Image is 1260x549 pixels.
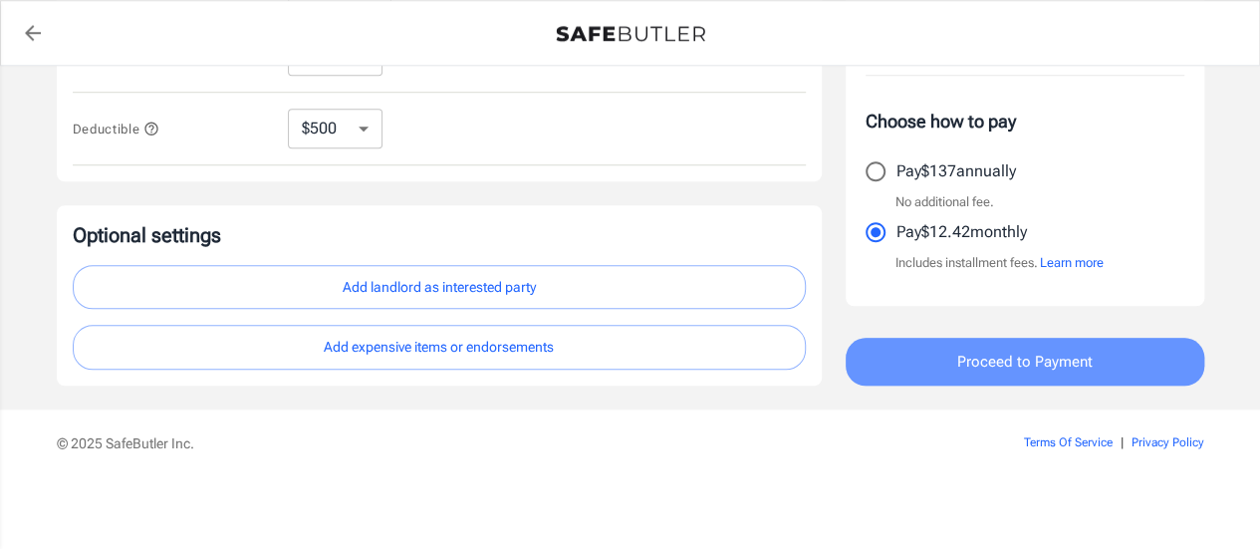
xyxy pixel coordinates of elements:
p: No additional fee. [895,192,994,212]
button: Proceed to Payment [846,338,1204,386]
a: Terms Of Service [1024,435,1113,449]
img: Back to quotes [556,26,705,42]
p: Includes installment fees. [895,253,1104,273]
span: Proceed to Payment [957,349,1093,375]
a: Privacy Policy [1132,435,1204,449]
p: Choose how to pay [866,108,1184,135]
p: Pay $137 annually [896,159,1016,183]
p: © 2025 SafeButler Inc. [57,433,911,453]
p: Optional settings [73,221,806,249]
p: Pay $12.42 monthly [896,220,1027,244]
button: Learn more [1040,253,1104,273]
button: Deductible [73,117,160,140]
span: | [1121,435,1124,449]
span: Deductible [73,122,160,137]
a: back to quotes [13,13,53,53]
button: Add expensive items or endorsements [73,325,806,370]
button: Add landlord as interested party [73,265,806,310]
